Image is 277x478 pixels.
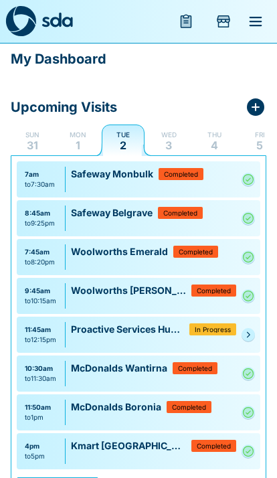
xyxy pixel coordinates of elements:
p: Thu [207,129,221,140]
button: menu [170,5,202,37]
p: Kmart [GEOGRAPHIC_DATA] [71,439,191,453]
div: 11:50am [25,402,51,412]
p: McDonalds Wantirna [71,361,173,375]
div: 7am [25,169,55,179]
div: to 7:30am [25,179,55,189]
svg: Complete [242,171,255,187]
div: to 9:25pm [25,218,55,228]
span: Completed [197,443,231,449]
a: Complete [242,289,255,303]
p: Sun [25,129,39,140]
button: menu [240,5,272,37]
p: Safeway Belgrave [71,206,158,220]
p: Wed [161,129,177,140]
div: to 11:30am [25,374,56,384]
span: Completed [172,404,206,410]
svg: Complete [242,210,255,226]
p: 1 [76,140,80,151]
span: Completed [164,171,198,177]
div: 9:45am [25,286,56,296]
a: Complete [242,406,255,419]
p: 3 [165,140,172,151]
button: Add Store Visit [245,96,266,118]
span: In Progress [195,326,231,333]
div: 4pm [25,441,45,451]
p: Proactive Services Hub 109 (Belgrave, Emerald, Monbulk) [71,322,189,336]
img: sda-logotype.svg [41,12,73,27]
a: Complete [242,250,255,264]
svg: Complete [242,366,255,382]
div: to 8:20pm [25,257,55,267]
div: 7:45am [25,247,55,257]
div: to 10:15am [25,296,56,306]
p: My Dashboard [11,48,106,70]
div: to 5pm [25,451,45,461]
span: Completed [163,210,197,216]
p: Upcoming Visits [11,97,117,117]
a: Pending [242,328,255,341]
a: Complete [242,367,255,380]
svg: Complete [242,288,255,304]
div: 8:45am [25,208,55,218]
span: Completed [179,248,213,255]
p: 4 [211,140,218,151]
span: Completed [197,287,231,294]
a: Complete [242,212,255,225]
a: Complete [242,445,255,458]
svg: Complete [242,443,255,459]
img: sda-logo-dark.svg [5,6,36,37]
p: Safeway Monbulk [71,167,159,181]
div: 11:45am [25,325,56,335]
span: Completed [178,365,212,372]
p: McDonalds Boronia [71,400,167,414]
svg: Complete [242,249,255,265]
div: to 12:15pm [25,335,56,345]
p: 31 [27,140,38,151]
svg: Complete [242,404,255,420]
p: Fri [255,129,265,140]
p: Woolworths Emerald [71,244,173,258]
button: Add Store Visit [207,5,240,37]
div: to 1pm [25,412,51,422]
div: 10:30am [25,364,56,374]
p: 5 [256,140,263,151]
a: Complete [242,173,255,186]
p: Woolworths [PERSON_NAME] [71,283,191,297]
p: Mon [70,129,86,140]
svg: Pending [244,331,252,339]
